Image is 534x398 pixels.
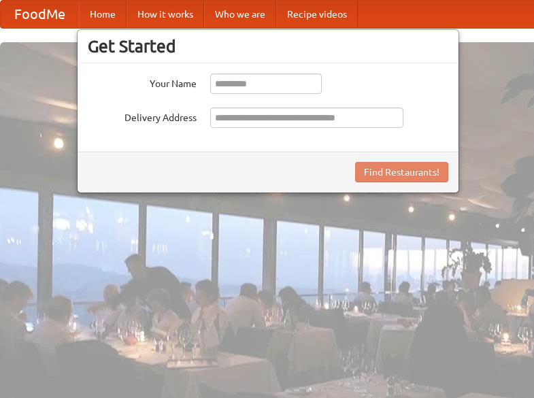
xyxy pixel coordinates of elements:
[355,162,448,182] button: Find Restaurants!
[1,1,79,28] a: FoodMe
[79,1,127,28] a: Home
[88,73,197,90] label: Your Name
[204,1,276,28] a: Who we are
[276,1,358,28] a: Recipe videos
[127,1,204,28] a: How it works
[88,107,197,125] label: Delivery Address
[88,36,448,56] h3: Get Started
